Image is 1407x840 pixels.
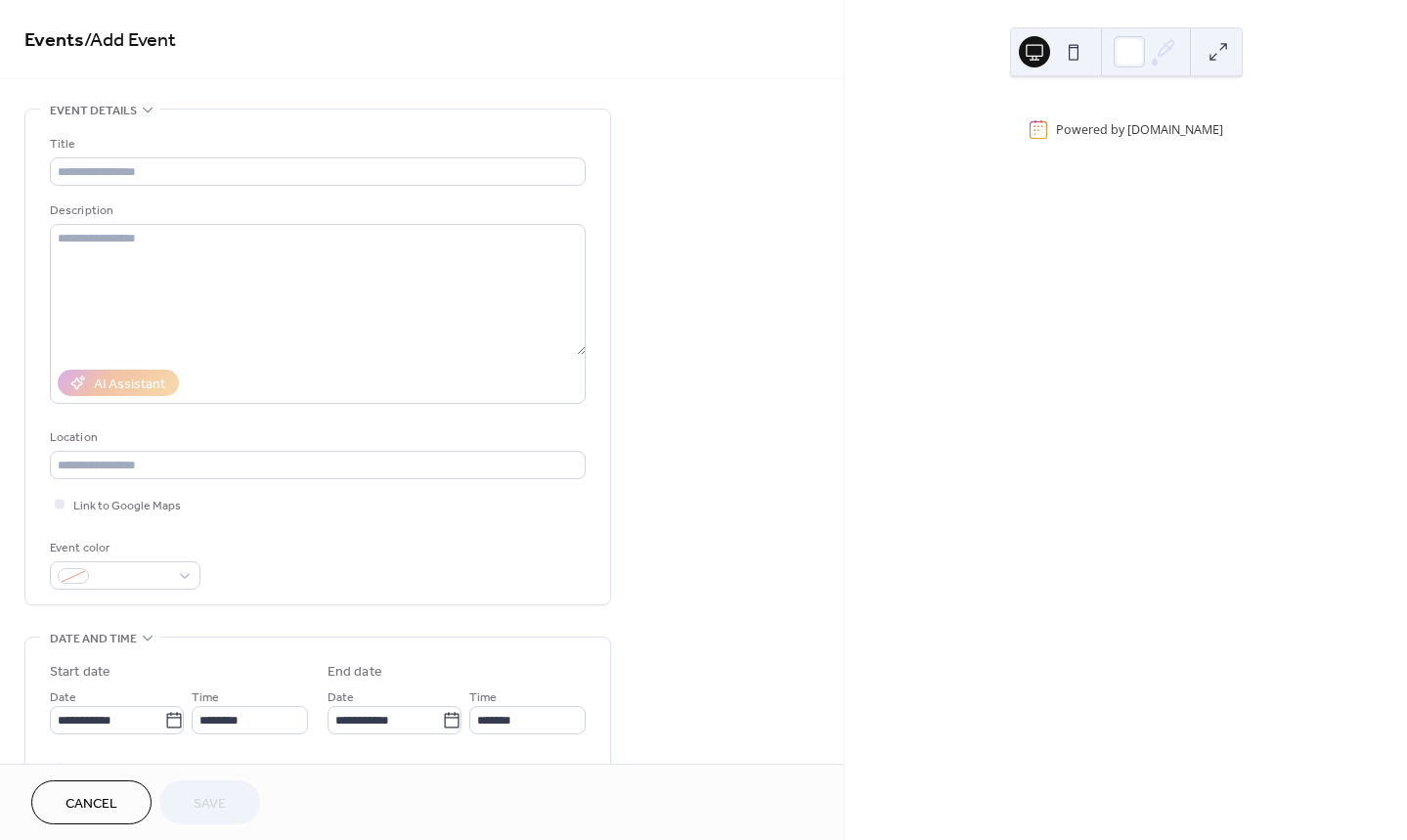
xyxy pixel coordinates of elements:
span: Link to Google Maps [73,496,181,516]
span: Event details [50,101,137,121]
span: Time [469,687,497,708]
div: Powered by [1056,121,1223,138]
span: Time [192,687,219,708]
a: Events [24,22,84,60]
div: End date [328,662,382,683]
span: Date and time [50,629,137,649]
button: Cancel [31,780,152,824]
span: Date [50,687,76,708]
span: Cancel [66,794,117,815]
a: [DOMAIN_NAME] [1127,121,1223,138]
div: Start date [50,662,110,683]
div: Event color [50,538,197,558]
span: / Add Event [84,22,176,60]
div: Description [50,200,582,221]
span: All day [73,760,108,780]
div: Location [50,427,582,448]
span: Date [328,687,354,708]
div: Title [50,134,582,155]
